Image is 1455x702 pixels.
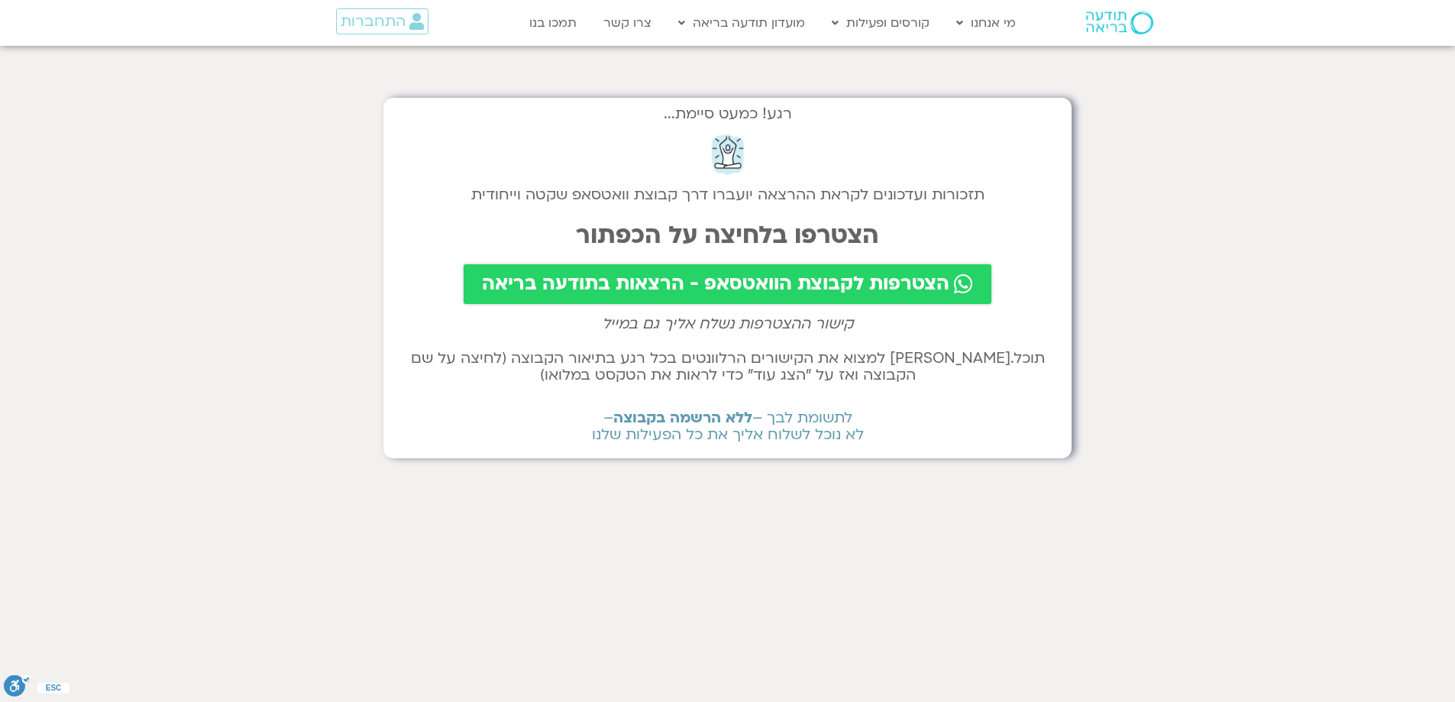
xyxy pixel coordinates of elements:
span: התחברות [341,13,406,30]
a: הצטרפות לקבוצת הוואטסאפ - הרצאות בתודעה בריאה [464,264,991,304]
h2: תזכורות ועדכונים לקראת ההרצאה יועברו דרך קבוצת וואטסאפ שקטה וייחודית [399,186,1056,203]
a: התחברות [336,8,428,34]
a: קורסים ופעילות [824,8,937,37]
h2: רגע! כמעט סיימת... [399,113,1056,115]
a: מי אנחנו [949,8,1023,37]
h2: לתשומת לבך – – לא נוכל לשלוח אליך את כל הפעילות שלנו [399,409,1056,443]
a: צרו קשר [596,8,659,37]
h2: הצטרפו בלחיצה על הכפתור [399,222,1056,249]
img: תודעה בריאה [1086,11,1153,34]
a: מועדון תודעה בריאה [671,8,813,37]
h2: תוכל.[PERSON_NAME] למצוא את הקישורים הרלוונטים בכל רגע בתיאור הקבוצה (לחיצה על שם הקבוצה ואז על ״... [399,350,1056,383]
b: ללא הרשמה בקבוצה [613,408,752,428]
span: הצטרפות לקבוצת הוואטסאפ - הרצאות בתודעה בריאה [482,273,949,295]
a: תמכו בנו [522,8,584,37]
h2: קישור ההצטרפות נשלח אליך גם במייל [399,315,1056,332]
